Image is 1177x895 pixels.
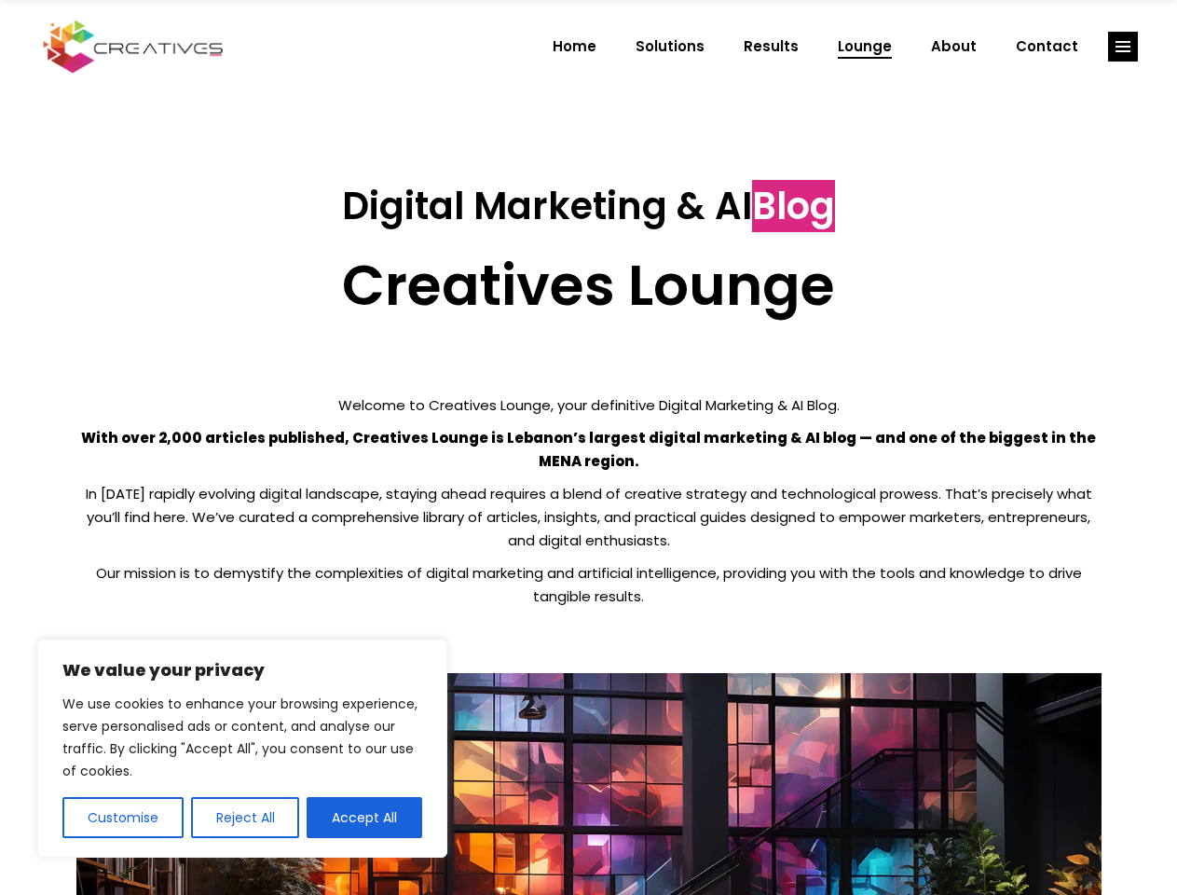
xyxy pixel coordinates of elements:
[931,22,977,71] span: About
[553,22,596,71] span: Home
[76,482,1102,552] p: In [DATE] rapidly evolving digital landscape, staying ahead requires a blend of creative strategy...
[838,22,892,71] span: Lounge
[76,252,1102,319] h2: Creatives Lounge
[744,22,799,71] span: Results
[76,561,1102,608] p: Our mission is to demystify the complexities of digital marketing and artificial intelligence, pr...
[76,393,1102,417] p: Welcome to Creatives Lounge, your definitive Digital Marketing & AI Blog.
[636,22,705,71] span: Solutions
[37,640,447,858] div: We value your privacy
[307,797,422,838] button: Accept All
[62,797,184,838] button: Customise
[616,22,724,71] a: Solutions
[911,22,996,71] a: About
[191,797,300,838] button: Reject All
[533,22,616,71] a: Home
[818,22,911,71] a: Lounge
[996,22,1098,71] a: Contact
[724,22,818,71] a: Results
[62,659,422,682] p: We value your privacy
[752,180,835,232] span: Blog
[39,18,227,76] img: Creatives
[1016,22,1078,71] span: Contact
[62,693,422,782] p: We use cookies to enhance your browsing experience, serve personalised ads or content, and analys...
[81,428,1096,471] strong: With over 2,000 articles published, Creatives Lounge is Lebanon’s largest digital marketing & AI ...
[1108,32,1138,62] a: link
[76,184,1102,228] h3: Digital Marketing & AI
